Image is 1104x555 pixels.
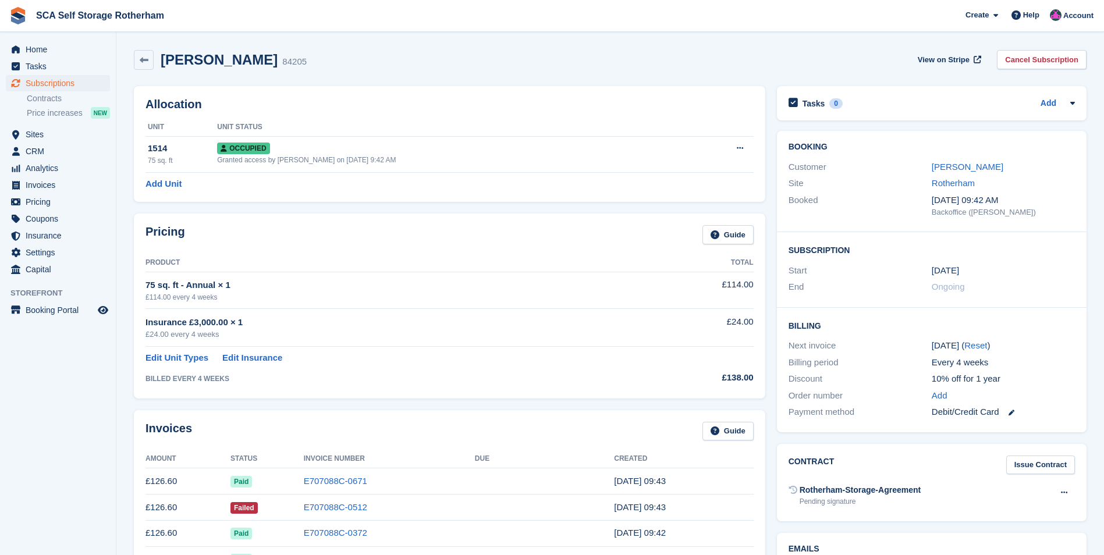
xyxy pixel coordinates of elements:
th: Invoice Number [304,450,475,468]
span: Sites [26,126,95,143]
span: Analytics [26,160,95,176]
span: Paid [230,528,252,539]
a: E707088C-0372 [304,528,367,538]
a: menu [6,41,110,58]
a: E707088C-0671 [304,476,367,486]
span: CRM [26,143,95,159]
div: Every 4 weeks [932,356,1075,369]
span: Account [1063,10,1094,22]
a: Rotherham [932,178,975,188]
div: £138.00 [640,371,754,385]
th: Amount [145,450,230,468]
div: Site [789,177,932,190]
a: menu [6,194,110,210]
div: Backoffice ([PERSON_NAME]) [932,207,1075,218]
span: Capital [26,261,95,277]
th: Unit [145,118,217,137]
h2: Allocation [145,98,754,111]
span: Insurance [26,227,95,244]
span: Ongoing [932,282,965,291]
a: Price increases NEW [27,106,110,119]
a: Add [932,389,947,403]
a: menu [6,75,110,91]
a: menu [6,244,110,261]
a: Issue Contract [1006,456,1075,475]
a: SCA Self Storage Rotherham [31,6,169,25]
span: Invoices [26,177,95,193]
th: Due [475,450,614,468]
th: Status [230,450,304,468]
a: [PERSON_NAME] [932,162,1003,172]
div: Booked [789,194,932,218]
a: Edit Unit Types [145,351,208,365]
h2: Contract [789,456,835,475]
time: 2025-05-02 00:00:00 UTC [932,264,959,277]
span: Tasks [26,58,95,74]
span: Storefront [10,287,116,299]
span: Booking Portal [26,302,95,318]
div: 75 sq. ft - Annual × 1 [145,279,640,292]
a: Reset [964,340,987,350]
th: Created [614,450,753,468]
div: Customer [789,161,932,174]
a: menu [6,58,110,74]
div: Discount [789,372,932,386]
span: Home [26,41,95,58]
div: End [789,280,932,294]
a: Contracts [27,93,110,104]
th: Total [640,254,754,272]
div: 84205 [282,55,307,69]
span: Pricing [26,194,95,210]
a: menu [6,211,110,227]
span: Paid [230,476,252,488]
a: E707088C-0512 [304,502,367,512]
td: £24.00 [640,309,754,347]
div: Granted access by [PERSON_NAME] on [DATE] 9:42 AM [217,155,689,165]
a: Guide [702,225,754,244]
div: [DATE] ( ) [932,339,1075,353]
div: NEW [91,107,110,119]
h2: Subscription [789,244,1075,255]
td: £126.60 [145,520,230,546]
time: 2025-07-25 08:43:13 UTC [614,476,666,486]
th: Product [145,254,640,272]
span: Failed [230,502,258,514]
div: £24.00 every 4 weeks [145,329,640,340]
h2: Booking [789,143,1075,152]
div: 1514 [148,142,217,155]
time: 2025-05-30 08:42:44 UTC [614,528,666,538]
a: menu [6,261,110,277]
div: Next invoice [789,339,932,353]
a: menu [6,126,110,143]
div: BILLED EVERY 4 WEEKS [145,373,640,384]
a: View on Stripe [913,50,984,69]
span: Coupons [26,211,95,227]
span: Price increases [27,108,83,119]
span: Subscriptions [26,75,95,91]
a: menu [6,160,110,176]
h2: Pricing [145,225,185,244]
img: stora-icon-8386f47178a22dfd0bd8f6a31ec36ba5ce8667c1dd55bd0f319d3a0aa187defe.svg [9,7,27,24]
a: menu [6,227,110,244]
div: £114.00 every 4 weeks [145,292,640,303]
a: Preview store [96,303,110,317]
a: Edit Insurance [222,351,282,365]
h2: Invoices [145,422,192,441]
a: Add [1041,97,1056,111]
a: Guide [702,422,754,441]
div: [DATE] 09:42 AM [932,194,1075,207]
div: Pending signature [800,496,921,507]
div: Order number [789,389,932,403]
h2: [PERSON_NAME] [161,52,278,67]
span: Help [1023,9,1039,21]
td: £126.60 [145,468,230,494]
span: Settings [26,244,95,261]
div: 10% off for 1 year [932,372,1075,386]
a: menu [6,302,110,318]
div: Start [789,264,932,277]
td: £114.00 [640,272,754,308]
td: £126.60 [145,494,230,521]
a: menu [6,177,110,193]
a: Cancel Subscription [997,50,1087,69]
h2: Billing [789,319,1075,331]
